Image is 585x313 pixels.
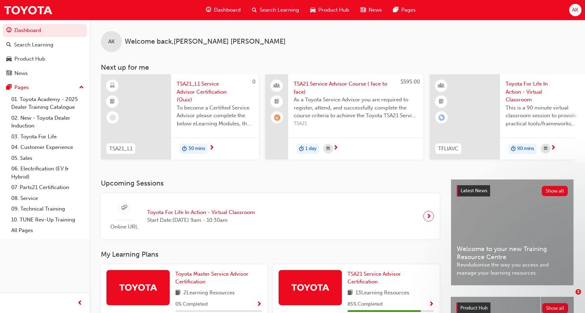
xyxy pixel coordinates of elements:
span: This is a 90 minute virtual classroom session to provide practical tools/frameworks, behaviours a... [506,104,582,128]
a: Search Learning [3,38,87,51]
a: search-iconSearch Learning [246,3,305,17]
span: guage-icon [206,6,211,14]
span: prev-icon [77,299,83,308]
span: booktick-icon [274,97,279,106]
span: 0 [252,79,255,85]
a: $595.00TSA21 Service Advisor Course ( face to face)As a Toyota Service Advisor you are required t... [265,74,423,159]
div: Pages [14,83,29,92]
span: TSA21_L1 Service Advisor Certification (Quiz) [177,80,253,104]
h3: Next up for me [90,63,585,71]
span: As a Toyota Service Advisor you are required to register, attend, and successfully complete the c... [294,96,418,120]
span: book-icon [347,289,353,298]
span: Toyota Master Service Advisor Certification [175,271,248,285]
span: 30 mins [188,145,205,153]
span: learningRecordVerb_WAITLIST-icon [274,114,280,121]
span: 1 [576,289,581,295]
div: Search Learning [14,41,53,49]
span: pages-icon [6,84,12,91]
span: Product Hub [460,305,488,311]
span: book-icon [175,289,181,298]
span: 85 % Completed [347,300,383,308]
span: duration-icon [182,144,187,154]
img: Trak [291,281,330,293]
span: Latest News [461,188,487,194]
span: TSA21 [294,120,418,128]
span: next-icon [551,145,556,151]
a: All Pages [8,225,87,236]
span: next-icon [333,145,338,151]
button: Show Progress [256,300,262,309]
a: Latest NewsShow all [457,185,568,196]
button: Pages [3,81,87,94]
h3: Upcoming Sessions [101,179,440,187]
div: News [14,69,28,77]
a: 01. Toyota Academy - 2025 Dealer Training Catalogue [8,94,87,113]
button: Show all [542,186,568,196]
span: learningResourceType_INSTRUCTOR_LED-icon [439,81,444,90]
span: next-icon [209,145,214,151]
a: 03. Toyota For Life [8,131,87,142]
span: news-icon [360,6,366,14]
span: booktick-icon [110,97,115,106]
a: pages-iconPages [388,3,421,17]
img: Trak [4,2,53,18]
span: car-icon [310,6,316,14]
span: duration-icon [511,144,516,154]
span: To become a Certified Service Advisor please complete the below eLearning Modules, the Service Ad... [177,104,253,128]
span: 2 Learning Resources [183,289,235,298]
iframe: Intercom live chat [561,289,578,306]
a: 04. Customer Experience [8,142,87,153]
a: Latest NewsShow allWelcome to your new Training Resource CentreRevolutionise the way you access a... [451,179,574,286]
span: Dashboard [214,6,241,14]
span: learningRecordVerb_NONE-icon [110,114,116,121]
a: 05. Sales [8,153,87,164]
a: Online URLToyota For Life In Action - Virtual ClassroomStart Date:[DATE] 9am - 10:30am [106,199,434,234]
span: booktick-icon [439,97,444,106]
span: $595.00 [401,79,420,85]
a: 09. Technical Training [8,204,87,214]
a: Dashboard [3,24,87,37]
a: car-iconProduct Hub [305,3,355,17]
a: 08. Service [8,193,87,204]
span: search-icon [252,6,257,14]
button: AK [569,4,581,16]
span: Product Hub [318,6,349,14]
span: Welcome back , [PERSON_NAME] [PERSON_NAME] [125,38,286,46]
span: calendar-icon [544,144,547,153]
span: Show Progress [429,301,434,308]
span: TFLIAVC [438,145,459,153]
button: DashboardSearch LearningProduct HubNews [3,23,87,81]
span: car-icon [6,56,12,62]
img: Trak [119,281,157,293]
span: 0 % Completed [175,300,208,308]
span: people-icon [274,81,279,90]
a: 10. TUNE Rev-Up Training [8,214,87,225]
span: Pages [401,6,416,14]
a: 06. Electrification (EV & Hybrid) [8,163,87,182]
span: TSA21 Service Advisor Course ( face to face) [294,80,418,96]
a: 02. New - Toyota Dealer Induction [8,113,87,131]
span: learningResourceType_ELEARNING-icon [110,81,115,90]
a: 0TSA21_L1TSA21_L1 Service Advisor Certification (Quiz)To become a Certified Service Advisor pleas... [101,74,259,159]
span: 13 Learning Resources [356,289,409,298]
h3: My Learning Plans [101,250,440,258]
a: News [3,67,87,80]
span: AK [108,38,115,46]
span: TSA21_L1 [109,145,132,153]
a: guage-iconDashboard [200,3,246,17]
span: guage-icon [6,27,12,34]
span: Toyota For Life In Action - Virtual Classroom [506,80,582,104]
span: calendar-icon [326,144,330,153]
span: TSA21 Service Advisor Certification [347,271,401,285]
a: Toyota Master Service Advisor Certification [175,270,262,286]
button: Show Progress [429,300,434,309]
span: up-icon [79,83,84,92]
span: Toyota For Life In Action - Virtual Classroom [147,208,255,217]
span: 0 [581,79,584,85]
span: duration-icon [299,144,304,154]
span: search-icon [6,42,11,48]
span: learningRecordVerb_ENROLL-icon [438,114,445,121]
a: news-iconNews [355,3,388,17]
